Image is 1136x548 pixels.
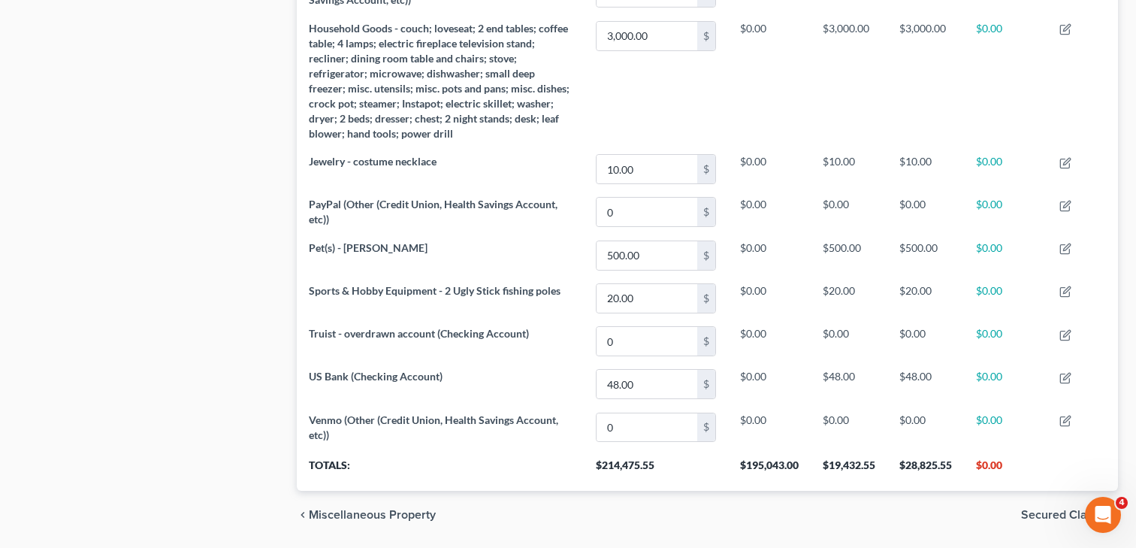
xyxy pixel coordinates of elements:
input: 0.00 [597,155,697,183]
td: $0.00 [964,277,1047,319]
th: $214,475.55 [584,449,728,491]
i: chevron_left [297,509,309,521]
span: PayPal (Other (Credit Union, Health Savings Account, etc)) [309,198,557,226]
div: $ [697,241,715,270]
th: $19,432.55 [811,449,887,491]
td: $0.00 [887,406,964,449]
td: $0.00 [964,14,1047,147]
td: $0.00 [887,191,964,234]
td: $3,000.00 [887,14,964,147]
div: $ [697,198,715,226]
div: $ [697,370,715,398]
td: $0.00 [964,319,1047,362]
td: $0.00 [964,191,1047,234]
td: $0.00 [887,319,964,362]
td: $20.00 [887,277,964,319]
td: $0.00 [964,363,1047,406]
td: $500.00 [811,234,887,277]
td: $48.00 [887,363,964,406]
th: $0.00 [964,449,1047,491]
button: Secured Claims chevron_right [1021,509,1118,521]
input: 0.00 [597,241,697,270]
input: 0.00 [597,370,697,398]
td: $48.00 [811,363,887,406]
span: 4 [1116,497,1128,509]
td: $0.00 [728,14,811,147]
span: Household Goods - couch; loveseat; 2 end tables; coffee table; 4 lamps; electric fireplace televi... [309,22,570,140]
td: $0.00 [728,319,811,362]
span: Jewelry - costume necklace [309,155,437,168]
button: chevron_left Miscellaneous Property [297,509,436,521]
td: $0.00 [811,191,887,234]
td: $20.00 [811,277,887,319]
td: $0.00 [728,363,811,406]
input: 0.00 [597,198,697,226]
th: $28,825.55 [887,449,964,491]
div: $ [697,155,715,183]
td: $0.00 [964,148,1047,191]
div: $ [697,413,715,442]
th: Totals: [297,449,584,491]
td: $0.00 [728,234,811,277]
span: Truist - overdrawn account (Checking Account) [309,327,529,340]
input: 0.00 [597,22,697,50]
input: 0.00 [597,327,697,356]
span: Venmo (Other (Credit Union, Health Savings Account, etc)) [309,413,558,441]
span: US Bank (Checking Account) [309,370,443,383]
span: Sports & Hobby Equipment - 2 Ugly Stick fishing poles [309,284,560,297]
span: Miscellaneous Property [309,509,436,521]
div: $ [697,284,715,313]
td: $0.00 [728,148,811,191]
td: $0.00 [811,406,887,449]
td: $0.00 [964,406,1047,449]
input: 0.00 [597,284,697,313]
td: $0.00 [728,191,811,234]
td: $0.00 [728,406,811,449]
td: $10.00 [811,148,887,191]
td: $3,000.00 [811,14,887,147]
td: $0.00 [811,319,887,362]
div: $ [697,22,715,50]
iframe: Intercom live chat [1085,497,1121,533]
td: $10.00 [887,148,964,191]
span: Secured Claims [1021,509,1106,521]
input: 0.00 [597,413,697,442]
td: $0.00 [964,234,1047,277]
td: $500.00 [887,234,964,277]
span: Pet(s) - [PERSON_NAME] [309,241,428,254]
th: $195,043.00 [728,449,811,491]
td: $0.00 [728,277,811,319]
div: $ [697,327,715,356]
